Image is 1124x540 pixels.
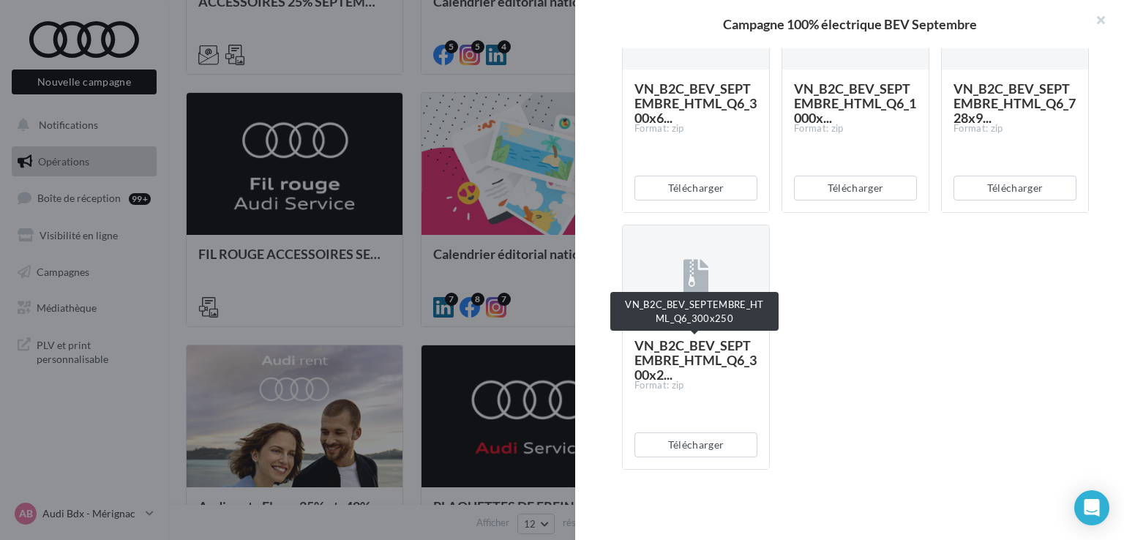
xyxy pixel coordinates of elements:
span: VN_B2C_BEV_SEPTEMBRE_HTML_Q6_728x9... [953,80,1076,126]
div: Open Intercom Messenger [1074,490,1109,525]
span: VN_B2C_BEV_SEPTEMBRE_HTML_Q6_1000x... [794,80,916,126]
button: Télécharger [634,176,757,200]
div: Campagne 100% électrique BEV Septembre [599,18,1101,31]
button: Télécharger [634,432,757,457]
div: VN_B2C_BEV_SEPTEMBRE_HTML_Q6_300x250 [610,292,779,331]
div: Format: zip [794,122,917,135]
button: Télécharger [794,176,917,200]
div: Format: zip [953,122,1076,135]
div: Format: zip [634,122,757,135]
span: VN_B2C_BEV_SEPTEMBRE_HTML_Q6_300x6... [634,80,757,126]
button: Télécharger [953,176,1076,200]
span: VN_B2C_BEV_SEPTEMBRE_HTML_Q6_300x2... [634,337,757,383]
div: Format: zip [634,379,757,392]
